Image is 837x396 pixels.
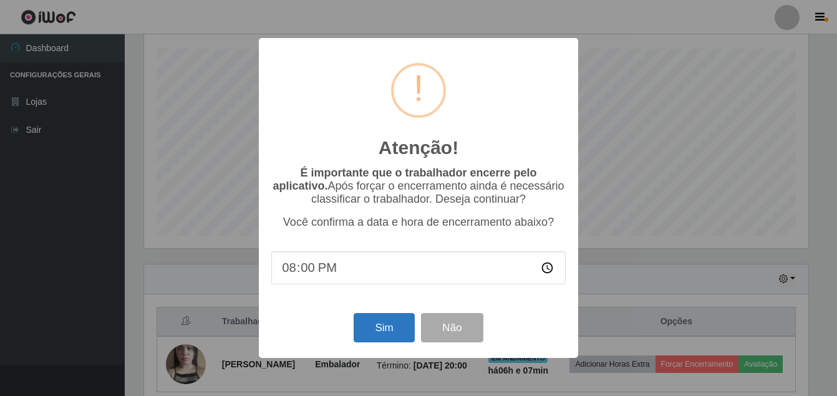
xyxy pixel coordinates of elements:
[271,167,566,206] p: Após forçar o encerramento ainda é necessário classificar o trabalhador. Deseja continuar?
[379,137,458,159] h2: Atenção!
[354,313,414,342] button: Sim
[421,313,483,342] button: Não
[273,167,536,192] b: É importante que o trabalhador encerre pelo aplicativo.
[271,216,566,229] p: Você confirma a data e hora de encerramento abaixo?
